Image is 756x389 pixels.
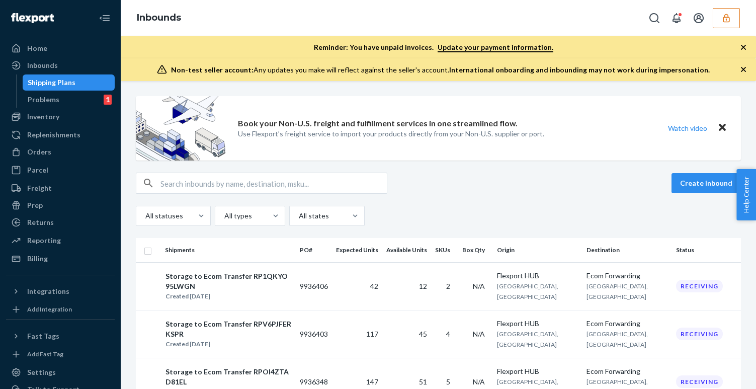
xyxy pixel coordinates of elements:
[689,8,709,28] button: Open account menu
[27,147,51,157] div: Orders
[27,112,59,122] div: Inventory
[497,282,558,300] span: [GEOGRAPHIC_DATA], [GEOGRAPHIC_DATA]
[419,282,427,290] span: 12
[27,200,43,210] div: Prep
[431,238,458,262] th: SKUs
[449,65,710,74] span: International onboarding and inbounding may not work during impersonation.
[165,319,291,339] div: Storage to Ecom Transfer RPV6PJFERKSPR
[27,165,48,175] div: Parcel
[27,286,69,296] div: Integrations
[671,173,741,193] button: Create inbound
[382,238,431,262] th: Available Units
[137,12,181,23] a: Inbounds
[165,291,291,301] div: Created [DATE]
[27,350,63,358] div: Add Fast Tag
[6,57,115,73] a: Inbounds
[332,238,382,262] th: Expected Units
[6,40,115,56] a: Home
[586,271,668,281] div: Ecom Forwarding
[446,330,450,338] span: 4
[582,238,672,262] th: Destination
[23,74,115,91] a: Shipping Plans
[438,43,553,52] a: Update your payment information.
[661,121,714,135] button: Watch video
[419,377,427,386] span: 51
[160,173,387,193] input: Search inbounds by name, destination, msku...
[370,282,378,290] span: 42
[586,319,668,329] div: Ecom Forwarding
[691,359,746,384] iframe: Opens a widget where you can chat to one of our agents
[6,214,115,230] a: Returns
[676,280,723,292] div: Receiving
[736,169,756,220] button: Help Center
[23,92,115,108] a: Problems1
[497,319,578,329] div: Flexport HUB
[296,238,332,262] th: PO#
[27,60,58,70] div: Inbounds
[28,77,75,88] div: Shipping Plans
[27,43,47,53] div: Home
[493,238,582,262] th: Origin
[6,127,115,143] a: Replenishments
[296,310,332,358] td: 9936403
[161,238,296,262] th: Shipments
[644,8,664,28] button: Open Search Box
[497,366,578,376] div: Flexport HUB
[27,367,56,377] div: Settings
[27,254,48,264] div: Billing
[171,65,710,75] div: Any updates you make will reflect against the seller's account.
[296,262,332,310] td: 9936406
[27,331,59,341] div: Fast Tags
[165,367,291,387] div: Storage to Ecom Transfer RPOI4ZTAD81EL
[238,129,544,139] p: Use Flexport’s freight service to import your products directly from your Non-U.S. supplier or port.
[95,8,115,28] button: Close Navigation
[6,162,115,178] a: Parcel
[716,121,729,135] button: Close
[586,282,648,300] span: [GEOGRAPHIC_DATA], [GEOGRAPHIC_DATA]
[171,65,254,74] span: Non-test seller account:
[6,144,115,160] a: Orders
[298,211,299,221] input: All states
[27,236,61,246] div: Reporting
[144,211,145,221] input: All statuses
[27,305,72,314] div: Add Integration
[586,366,668,376] div: Ecom Forwarding
[586,330,648,348] span: [GEOGRAPHIC_DATA], [GEOGRAPHIC_DATA]
[129,4,189,33] ol: breadcrumbs
[666,8,687,28] button: Open notifications
[676,328,723,340] div: Receiving
[473,377,485,386] span: N/A
[446,282,450,290] span: 2
[6,180,115,196] a: Freight
[223,211,224,221] input: All types
[473,282,485,290] span: N/A
[6,364,115,380] a: Settings
[458,238,493,262] th: Box Qty
[6,328,115,344] button: Fast Tags
[672,238,741,262] th: Status
[497,330,558,348] span: [GEOGRAPHIC_DATA], [GEOGRAPHIC_DATA]
[27,130,80,140] div: Replenishments
[104,95,112,105] div: 1
[6,283,115,299] button: Integrations
[366,377,378,386] span: 147
[366,330,378,338] span: 117
[28,95,59,105] div: Problems
[473,330,485,338] span: N/A
[165,271,291,291] div: Storage to Ecom Transfer RP1QKYO95LWGN
[27,217,54,227] div: Returns
[6,348,115,360] a: Add Fast Tag
[6,251,115,267] a: Billing
[6,232,115,249] a: Reporting
[676,375,723,388] div: Receiving
[446,377,450,386] span: 5
[165,339,291,349] div: Created [DATE]
[27,183,52,193] div: Freight
[238,118,518,129] p: Book your Non-U.S. freight and fulfillment services in one streamlined flow.
[11,13,54,23] img: Flexport logo
[6,109,115,125] a: Inventory
[419,330,427,338] span: 45
[314,42,553,52] p: Reminder: You have unpaid invoices.
[497,271,578,281] div: Flexport HUB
